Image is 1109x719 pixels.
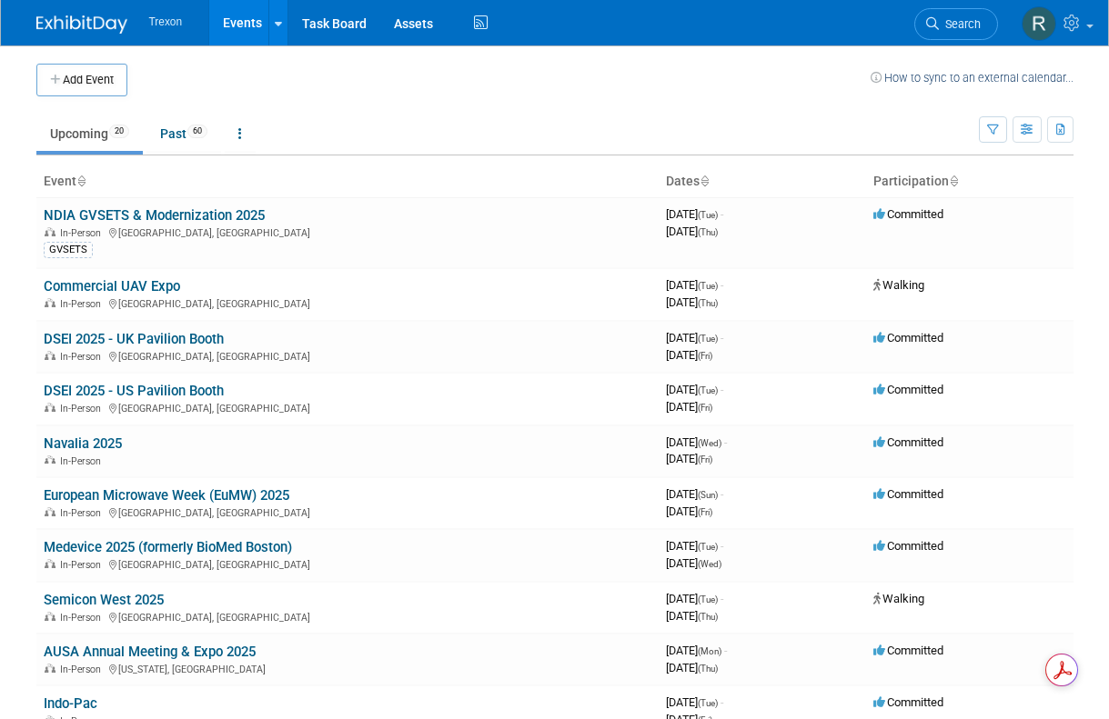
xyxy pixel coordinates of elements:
a: Medevice 2025 (formerly BioMed Boston) [44,539,292,555]
span: Walking [873,592,924,605]
span: [DATE] [666,348,712,362]
a: Sort by Participation Type [949,174,958,188]
span: [DATE] [666,383,723,396]
span: In-Person [60,298,106,310]
span: - [721,539,723,553]
span: (Fri) [698,403,712,413]
span: (Sun) [698,490,718,500]
a: DSEI 2025 - US Pavilion Booth [44,383,224,399]
span: 60 [187,125,207,138]
span: (Thu) [698,612,718,622]
span: [DATE] [666,695,723,709]
span: In-Person [60,403,106,414]
span: (Thu) [698,298,718,308]
span: (Wed) [698,438,721,448]
img: In-Person Event [45,227,55,236]
span: (Tue) [698,542,718,552]
th: Participation [866,166,1074,197]
span: (Tue) [698,698,718,708]
span: [DATE] [666,435,727,449]
div: [GEOGRAPHIC_DATA], [GEOGRAPHIC_DATA] [44,609,651,624]
th: Event [36,166,659,197]
a: Navalia 2025 [44,435,122,452]
a: AUSA Annual Meeting & Expo 2025 [44,644,256,660]
div: [US_STATE], [GEOGRAPHIC_DATA] [44,661,651,675]
span: (Wed) [698,559,721,569]
span: [DATE] [666,592,723,605]
span: Committed [873,207,943,221]
div: [GEOGRAPHIC_DATA], [GEOGRAPHIC_DATA] [44,348,651,363]
span: [DATE] [666,207,723,221]
span: - [721,592,723,605]
a: Indo-Pac [44,695,97,712]
span: (Fri) [698,507,712,517]
span: (Fri) [698,454,712,464]
span: (Tue) [698,594,718,604]
img: ExhibitDay [36,15,127,34]
a: NDIA GVSETS & Modernization 2025 [44,207,265,224]
a: Past60 [146,116,221,151]
div: [GEOGRAPHIC_DATA], [GEOGRAPHIC_DATA] [44,556,651,571]
span: In-Person [60,559,106,571]
span: - [721,207,723,221]
span: - [721,487,723,501]
img: In-Person Event [45,351,55,360]
img: In-Person Event [45,298,55,307]
a: How to sync to an external calendar... [871,71,1074,85]
span: In-Person [60,664,106,675]
div: [GEOGRAPHIC_DATA], [GEOGRAPHIC_DATA] [44,400,651,414]
div: GVSETS [44,242,93,258]
a: Search [914,8,998,40]
span: [DATE] [666,609,718,623]
span: [DATE] [666,539,723,553]
img: In-Person Event [45,559,55,568]
span: [DATE] [666,295,718,309]
a: Sort by Start Date [700,174,709,188]
span: [DATE] [666,400,712,414]
span: 20 [109,125,129,138]
span: Committed [873,331,943,345]
span: Committed [873,539,943,553]
span: [DATE] [666,225,718,238]
span: [DATE] [666,556,721,570]
a: DSEI 2025 - UK Pavilion Booth [44,331,224,347]
span: Committed [873,383,943,396]
span: Search [939,17,981,31]
span: Committed [873,435,943,449]
span: [DATE] [666,278,723,292]
span: [DATE] [666,452,712,465]
span: (Thu) [698,227,718,237]
span: - [724,644,727,657]
button: Add Event [36,64,127,96]
span: - [721,278,723,292]
span: Committed [873,695,943,709]
span: In-Person [60,227,106,239]
span: - [721,383,723,396]
img: In-Person Event [45,612,55,621]
span: [DATE] [666,504,712,518]
span: In-Person [60,612,106,624]
span: (Tue) [698,210,718,220]
span: - [721,695,723,709]
span: [DATE] [666,331,723,345]
img: In-Person Event [45,507,55,516]
a: Commercial UAV Expo [44,278,180,295]
img: In-Person Event [45,455,55,464]
span: - [724,435,727,449]
div: [GEOGRAPHIC_DATA], [GEOGRAPHIC_DATA] [44,504,651,519]
span: Committed [873,487,943,501]
span: In-Person [60,351,106,363]
span: Trexon [149,15,183,28]
span: (Thu) [698,664,718,674]
span: In-Person [60,455,106,467]
span: (Mon) [698,646,721,656]
span: [DATE] [666,644,727,657]
a: Sort by Event Name [76,174,86,188]
a: Semicon West 2025 [44,592,164,608]
span: (Tue) [698,385,718,395]
a: Upcoming20 [36,116,143,151]
span: (Tue) [698,281,718,291]
span: [DATE] [666,661,718,674]
th: Dates [659,166,866,197]
span: In-Person [60,507,106,519]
